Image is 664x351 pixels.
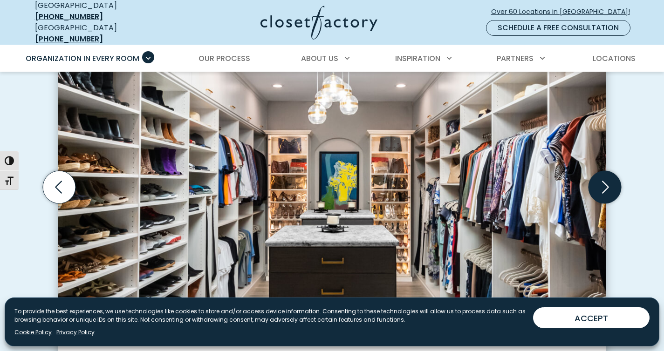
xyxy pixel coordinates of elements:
[497,53,534,64] span: Partners
[14,328,52,337] a: Cookie Policy
[533,307,650,328] button: ACCEPT
[39,167,79,207] button: Previous slide
[491,4,638,20] a: Over 60 Locations in [GEOGRAPHIC_DATA]!
[260,6,377,40] img: Closet Factory Logo
[585,167,625,207] button: Next slide
[301,53,338,64] span: About Us
[486,20,630,36] a: Schedule a Free Consultation
[26,53,139,64] span: Organization in Every Room
[14,307,526,324] p: To provide the best experiences, we use technologies like cookies to store and/or access device i...
[35,34,103,44] a: [PHONE_NUMBER]
[593,53,636,64] span: Locations
[35,11,103,22] a: [PHONE_NUMBER]
[395,53,440,64] span: Inspiration
[58,32,606,317] img: Walk-in with dual islands, extensive hanging and shoe space, and accent-lit shelves highlighting ...
[35,22,170,45] div: [GEOGRAPHIC_DATA]
[199,53,250,64] span: Our Process
[491,7,637,17] span: Over 60 Locations in [GEOGRAPHIC_DATA]!
[56,328,95,337] a: Privacy Policy
[19,46,645,72] nav: Primary Menu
